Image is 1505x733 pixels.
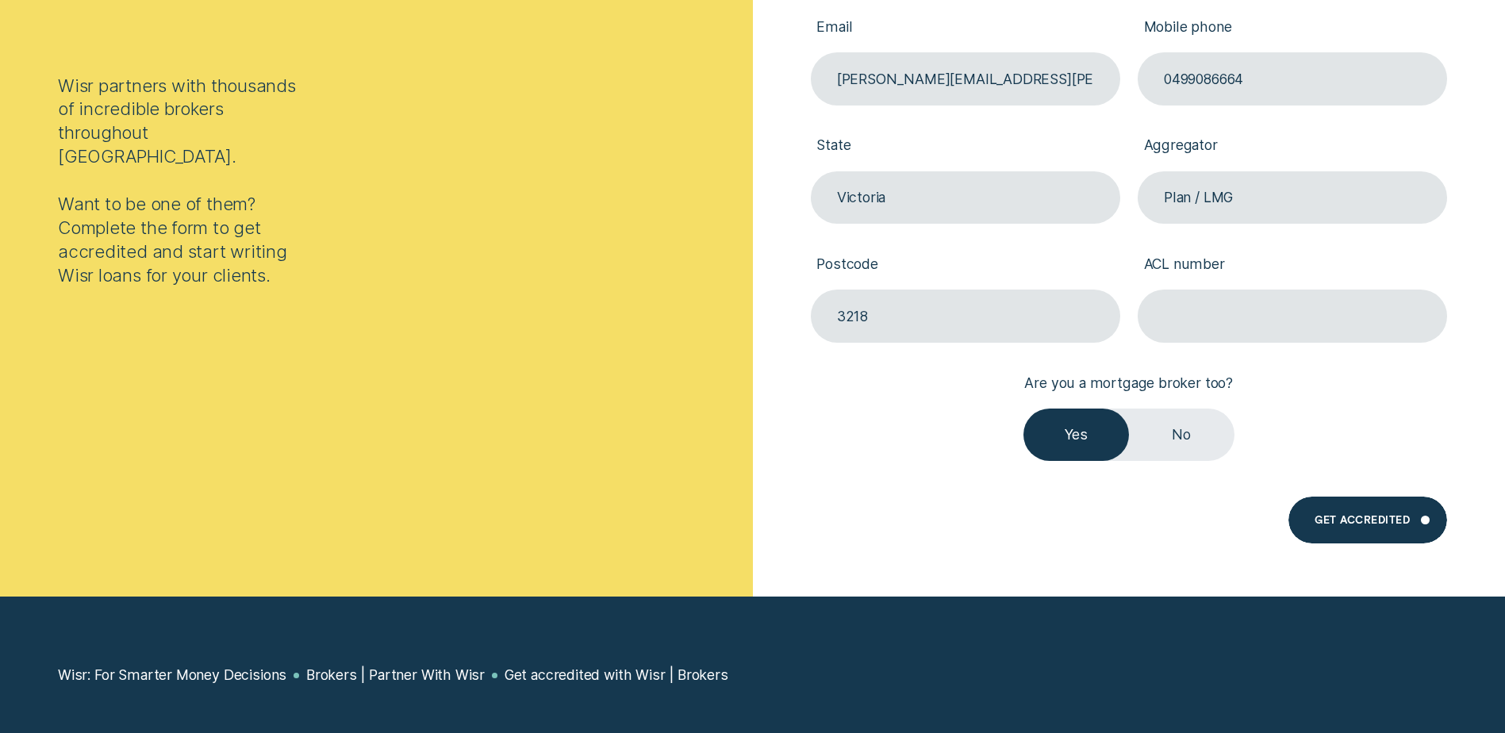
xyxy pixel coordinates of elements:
[505,666,728,684] a: Get accredited with Wisr | Brokers
[811,123,1120,171] label: State
[1138,123,1447,171] label: Aggregator
[1138,4,1447,52] label: Mobile phone
[58,666,286,684] a: Wisr: For Smarter Money Decisions
[1288,497,1447,544] button: Get Accredited
[1138,241,1447,290] label: ACL number
[1023,409,1129,461] label: Yes
[306,666,485,684] a: Brokers | Partner With Wisr
[58,75,304,288] div: Wisr partners with thousands of incredible brokers throughout [GEOGRAPHIC_DATA]. Want to be one o...
[1129,409,1234,461] label: No
[811,241,1120,290] label: Postcode
[1019,360,1239,409] label: Are you a mortgage broker too?
[811,4,1120,52] label: Email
